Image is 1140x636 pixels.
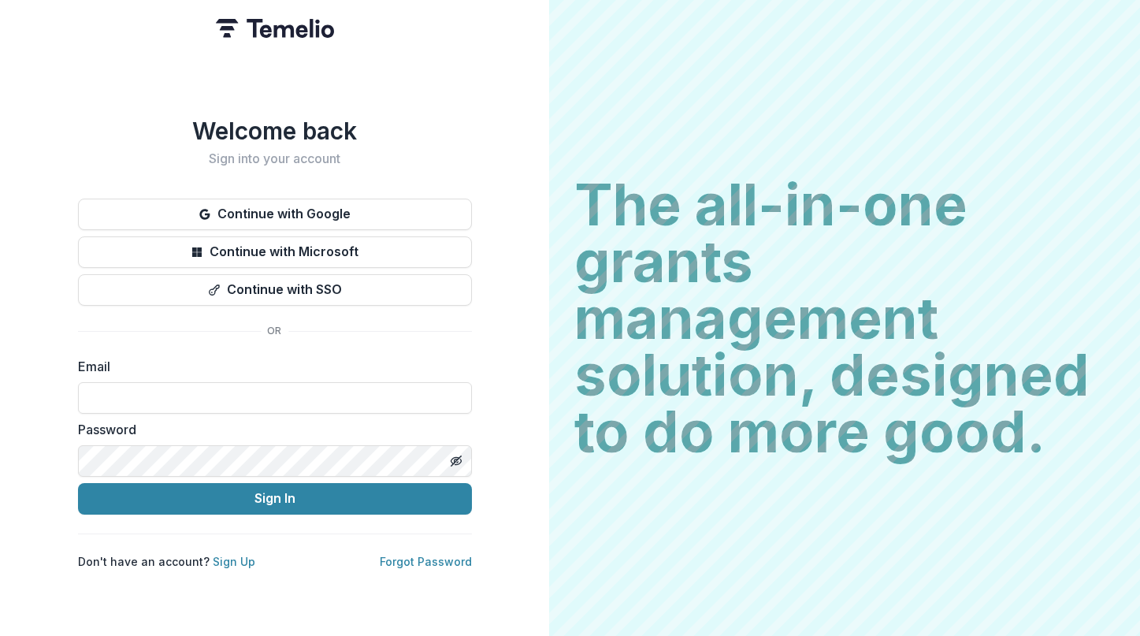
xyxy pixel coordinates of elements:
[216,19,334,38] img: Temelio
[78,483,472,515] button: Sign In
[78,357,462,376] label: Email
[380,555,472,568] a: Forgot Password
[78,151,472,166] h2: Sign into your account
[78,117,472,145] h1: Welcome back
[213,555,255,568] a: Sign Up
[78,553,255,570] p: Don't have an account?
[78,420,462,439] label: Password
[78,236,472,268] button: Continue with Microsoft
[444,448,469,474] button: Toggle password visibility
[78,199,472,230] button: Continue with Google
[78,274,472,306] button: Continue with SSO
